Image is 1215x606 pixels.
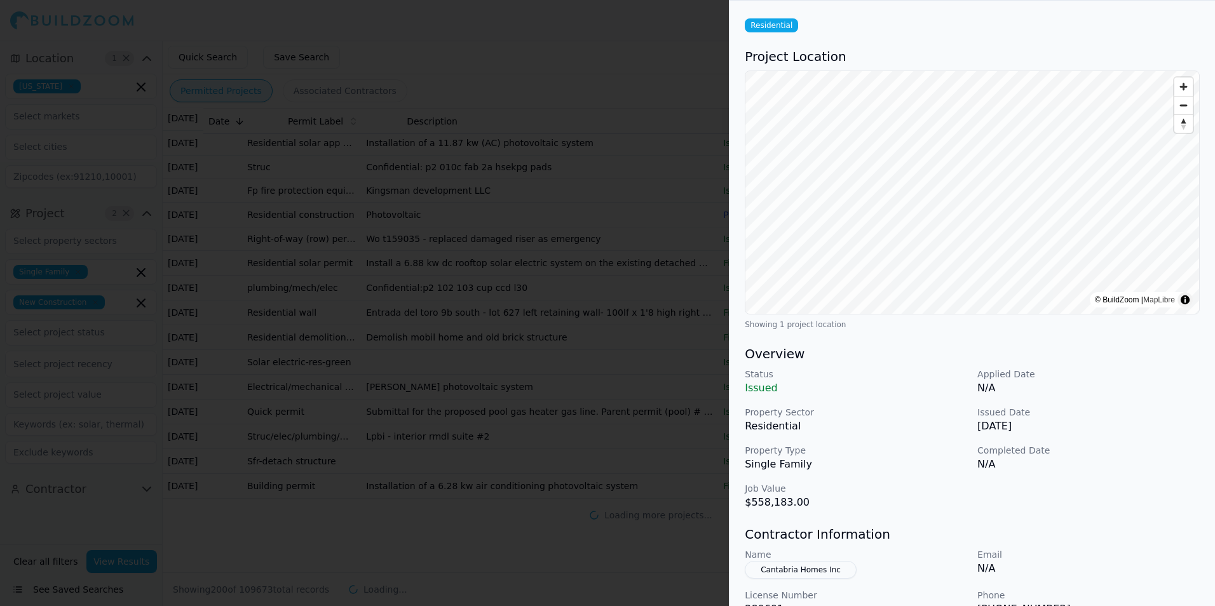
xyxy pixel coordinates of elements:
p: Job Value [745,482,967,495]
h3: Overview [745,345,1200,363]
p: Issued Date [977,406,1200,419]
h3: Project Location [745,48,1200,65]
h3: Contractor Information [745,525,1200,543]
p: Completed Date [977,444,1200,457]
p: $558,183.00 [745,495,967,510]
p: Status [745,368,967,380]
button: Zoom in [1174,77,1193,96]
p: Issued [745,380,967,396]
p: [DATE] [977,419,1200,434]
p: Name [745,548,967,561]
p: Single Family [745,457,967,472]
p: Applied Date [977,368,1200,380]
span: Residential [745,18,798,32]
p: N/A [977,561,1200,576]
button: Zoom out [1174,96,1193,114]
p: Phone [977,589,1200,602]
a: MapLibre [1143,295,1175,304]
p: Property Sector [745,406,967,419]
canvas: Map [745,71,1199,314]
p: Property Type [745,444,967,457]
button: Reset bearing to north [1174,114,1193,133]
summary: Toggle attribution [1178,292,1193,307]
p: License Number [745,589,967,602]
p: N/A [977,380,1200,396]
div: Showing 1 project location [745,320,1200,330]
p: Email [977,548,1200,561]
p: N/A [977,457,1200,472]
div: © BuildZoom | [1095,293,1175,306]
p: Residential [745,419,967,434]
button: Cantabria Homes Inc [745,561,857,579]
